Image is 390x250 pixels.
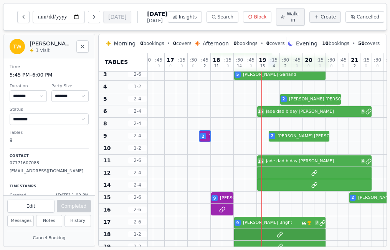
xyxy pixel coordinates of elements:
[247,58,254,62] span: : 45
[357,14,379,20] span: Cancelled
[10,184,89,189] p: Timestamps
[64,215,91,227] button: History
[192,64,194,68] span: 0
[261,40,263,47] span: •
[128,195,147,201] span: 2 - 6
[214,64,219,68] span: 11
[284,64,286,68] span: 2
[213,57,220,63] span: 18
[266,158,359,165] span: jade dad b day [PERSON_NAME]
[147,10,167,18] span: [DATE]
[282,58,289,62] span: : 30
[10,160,89,167] p: 07771607088
[103,206,111,214] span: 16
[10,71,89,79] dd: 5:45 PM – 6:00 PM
[103,108,107,115] span: 6
[56,192,89,199] span: [DATE] 1:02 PM
[103,83,107,91] span: 4
[376,64,378,68] span: 0
[88,11,100,23] button: Next day
[286,11,300,23] span: Walk-in
[236,58,243,62] span: : 30
[10,107,89,113] dt: Status
[103,145,111,152] span: 10
[103,132,107,140] span: 9
[321,14,336,20] span: Create
[128,72,147,78] span: 2 - 6
[233,41,236,46] span: 0
[358,40,380,47] span: covers
[103,231,111,238] span: 18
[128,121,147,127] span: 2 - 4
[293,58,301,62] span: : 45
[266,108,359,115] span: jade dad b day [PERSON_NAME]
[173,40,192,47] span: covers
[203,64,206,68] span: 2
[289,96,360,103] span: [PERSON_NAME] [PERSON_NAME]
[250,64,252,68] span: 0
[10,153,89,159] p: Contact
[319,64,321,68] span: 0
[157,64,160,68] span: 0
[254,14,266,20] span: Block
[283,97,285,102] span: 2
[114,40,136,47] span: Morning
[322,41,329,46] span: 10
[10,64,89,70] dt: Time
[258,109,263,115] span: 15
[358,41,365,46] span: 50
[226,64,229,68] span: 0
[103,71,107,78] span: 3
[173,41,176,46] span: 0
[276,8,305,26] button: Walk-in
[243,72,326,78] span: [PERSON_NAME] Garland
[128,244,147,250] span: 1 - 2
[260,64,265,68] span: 15
[202,133,205,139] span: 2
[103,157,111,165] span: 11
[352,195,354,201] span: 2
[36,47,50,53] span: 1 visit
[128,96,147,102] span: 2 - 4
[167,40,170,47] span: •
[128,232,147,238] span: 1 - 2
[17,11,30,23] button: Previous day
[224,58,231,62] span: : 15
[103,169,111,177] span: 12
[179,14,197,20] span: Insights
[362,58,370,62] span: : 15
[147,18,167,24] span: [DATE]
[354,64,356,68] span: 2
[365,64,367,68] span: 0
[218,14,233,20] span: Search
[361,159,365,164] span: 4
[243,11,271,23] button: Block
[339,58,347,62] span: : 45
[220,195,291,202] span: [PERSON_NAME] [PERSON_NAME]
[322,40,349,47] span: bookings
[345,11,384,23] button: Cancelled
[103,194,111,202] span: 15
[258,158,263,164] span: 15
[128,108,147,115] span: 2 - 4
[271,133,274,139] span: 2
[7,200,55,213] button: Edit
[167,57,174,63] span: 17
[103,218,111,226] span: 17
[316,58,324,62] span: : 15
[128,158,147,164] span: 2 - 6
[237,64,242,68] span: 14
[207,11,238,23] button: Search
[236,220,239,226] span: 9
[10,137,89,144] dd: 9
[203,40,229,47] span: Afternoon
[296,40,317,47] span: Evening
[169,64,172,68] span: 0
[140,41,143,46] span: 0
[128,170,147,176] span: 2 - 4
[10,130,89,136] dt: Tables
[103,11,131,23] button: [DATE]
[236,72,239,78] span: 5
[51,83,89,90] dt: Party Size
[243,220,300,226] span: [PERSON_NAME] Bright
